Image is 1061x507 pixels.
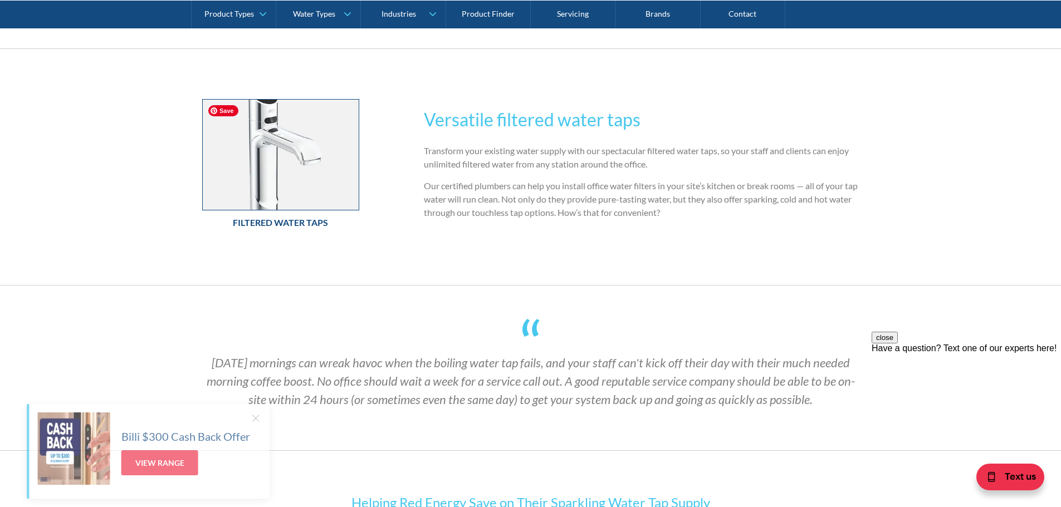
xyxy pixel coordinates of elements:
iframe: podium webchat widget prompt [872,332,1061,465]
img: Filtered Water Taps [203,100,359,210]
p: Our certified plumbers can help you install office water filters in your site’s kitchen or break ... [424,179,859,219]
span: Save [208,105,238,116]
h2: Versatile filtered water taps [424,106,859,133]
div: Water Types [293,9,335,18]
iframe: podium webchat widget bubble [950,451,1061,507]
div: Product Types [204,9,254,18]
p: Transform your existing water supply with our spectacular filtered water taps, so your staff and ... [424,144,859,171]
div: Industries [382,9,416,18]
h6: Filtered Water Taps [202,216,360,229]
img: Billi $300 Cash Back Offer [38,412,110,485]
h5: Billi $300 Cash Back Offer [121,428,250,445]
a: Filtered Water TapsFiltered Water Taps [202,99,360,235]
a: View Range [121,450,198,475]
p: [DATE] mornings can wreak havoc when the boiling water tap fails, and your staff can't kick off t... [202,353,859,408]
